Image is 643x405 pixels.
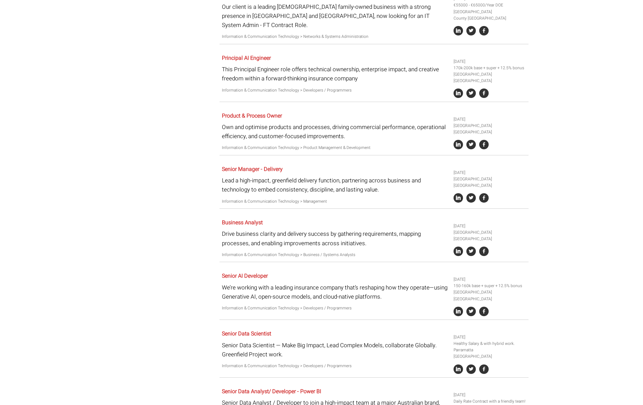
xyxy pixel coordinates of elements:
[222,198,448,205] p: Information & Communication Technology > Management
[222,219,263,227] a: Business Analyst
[454,398,526,405] li: Daily Rate Contract with a friendly team!
[222,176,448,194] p: Lead a high-impact, greenfield delivery function, partnering across business and technology to em...
[222,165,283,173] a: Senior Manager - Delivery
[454,289,526,302] li: [GEOGRAPHIC_DATA] [GEOGRAPHIC_DATA]
[454,392,526,398] li: [DATE]
[222,229,448,248] p: Drive business clarity and delivery success by gathering requirements, mapping processes, and ena...
[454,176,526,189] li: [GEOGRAPHIC_DATA] [GEOGRAPHIC_DATA]
[222,123,448,141] p: Own and optimise products and processes, driving commercial performance, operational efficiency, ...
[222,330,271,338] a: Senior Data Scientist
[454,71,526,84] li: [GEOGRAPHIC_DATA] [GEOGRAPHIC_DATA]
[454,116,526,123] li: [DATE]
[222,341,448,359] p: Senior Data Scientist — Make Big Impact, Lead Complex Models, collaborate Globally. Greenfield Pr...
[222,33,448,40] p: Information & Communication Technology > Networks & Systems Administration
[454,123,526,135] li: [GEOGRAPHIC_DATA] [GEOGRAPHIC_DATA]
[454,223,526,229] li: [DATE]
[454,283,526,289] li: 150-160k base + super + 12.5% bonus
[454,334,526,340] li: [DATE]
[454,2,526,8] li: €55000 - €65000/Year DOE
[222,87,448,94] p: Information & Communication Technology > Developers / Programmers
[222,112,282,120] a: Product & Process Owner
[222,65,448,83] p: This Principal Engineer role offers technical ownership, enterprise impact, and creative freedom ...
[454,170,526,176] li: [DATE]
[454,340,526,347] li: Healthy Salary & with hybrid work.
[454,65,526,71] li: 170k-200k base + super + 12.5% bonus
[222,387,321,396] a: Senior Data Analyst/ Developer - Power BI
[454,9,526,22] li: [GEOGRAPHIC_DATA] County [GEOGRAPHIC_DATA]
[222,272,268,280] a: Senior AI Developer
[454,58,526,65] li: [DATE]
[222,283,448,301] p: We’re working with a leading insurance company that’s reshaping how they operate—using Generative...
[222,252,448,258] p: Information & Communication Technology > Business / Systems Analysts
[454,347,526,360] li: Parramatta [GEOGRAPHIC_DATA]
[454,276,526,283] li: [DATE]
[222,2,448,30] p: Our client is a leading [DEMOGRAPHIC_DATA] family-owned business with a strong presence in [GEOGR...
[222,305,448,311] p: Information & Communication Technology > Developers / Programmers
[222,54,271,62] a: Principal AI Engineer
[222,145,448,151] p: Information & Communication Technology > Product Management & Development
[454,229,526,242] li: [GEOGRAPHIC_DATA] [GEOGRAPHIC_DATA]
[222,363,448,369] p: Information & Communication Technology > Developers / Programmers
